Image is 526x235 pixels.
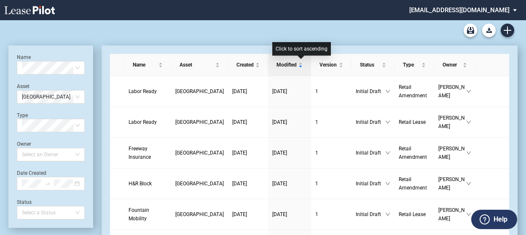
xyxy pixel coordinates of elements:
[360,61,381,69] span: Status
[356,87,386,96] span: Initial Draft
[175,211,224,217] span: Southern Plaza
[17,170,46,176] label: Date Created
[385,212,390,217] span: down
[480,24,498,37] md-menu: Download Blank Form List
[129,118,167,126] a: Labor Ready
[315,211,318,217] span: 1
[385,181,390,186] span: down
[17,83,30,89] label: Asset
[438,114,466,131] span: [PERSON_NAME]
[129,144,167,161] a: Freeway Insurance
[466,120,471,125] span: down
[232,210,264,219] a: [DATE]
[17,54,31,60] label: Name
[466,150,471,155] span: down
[399,118,430,126] a: Retail Lease
[315,150,318,156] span: 1
[17,199,32,205] label: Status
[464,24,477,37] a: Archive
[129,146,151,160] span: Freeway Insurance
[272,149,307,157] a: [DATE]
[175,119,224,125] span: Southern Plaza
[352,54,395,76] th: Status
[438,144,466,161] span: [PERSON_NAME]
[471,210,517,229] button: Help
[232,88,247,94] span: [DATE]
[272,118,307,126] a: [DATE]
[272,211,287,217] span: [DATE]
[385,120,390,125] span: down
[434,54,475,76] th: Owner
[394,54,434,76] th: Type
[133,61,157,69] span: Name
[438,175,466,192] span: [PERSON_NAME]
[236,61,254,69] span: Created
[438,83,466,100] span: [PERSON_NAME]
[129,88,157,94] span: Labor Ready
[272,210,307,219] a: [DATE]
[22,91,80,103] span: Southern Plaza
[129,207,149,222] span: Fountain Mobility
[399,211,426,217] span: Retail Lease
[232,149,264,157] a: [DATE]
[494,214,507,225] label: Help
[175,88,224,94] span: Southern Plaza
[272,88,287,94] span: [DATE]
[399,83,430,100] a: Retail Amendment
[232,179,264,188] a: [DATE]
[501,24,514,37] a: Create new document
[399,119,426,125] span: Retail Lease
[175,149,224,157] a: [GEOGRAPHIC_DATA]
[129,206,167,223] a: Fountain Mobility
[232,118,264,126] a: [DATE]
[272,150,287,156] span: [DATE]
[175,87,224,96] a: [GEOGRAPHIC_DATA]
[268,54,311,76] th: Modified
[45,181,51,187] span: swap-right
[45,181,51,187] span: to
[385,89,390,94] span: down
[356,149,386,157] span: Initial Draft
[443,61,461,69] span: Owner
[399,175,430,192] a: Retail Amendment
[232,181,247,187] span: [DATE]
[272,179,307,188] a: [DATE]
[232,211,247,217] span: [DATE]
[175,181,224,187] span: Southern Plaza
[438,206,466,223] span: [PERSON_NAME]
[180,61,214,69] span: Asset
[399,210,430,219] a: Retail Lease
[129,181,152,187] span: H&R Block
[399,146,427,160] span: Retail Amendment
[175,118,224,126] a: [GEOGRAPHIC_DATA]
[232,119,247,125] span: [DATE]
[315,118,347,126] a: 1
[356,118,386,126] span: Initial Draft
[124,54,171,76] th: Name
[272,181,287,187] span: [DATE]
[311,54,352,76] th: Version
[466,89,471,94] span: down
[228,54,268,76] th: Created
[129,87,167,96] a: Labor Ready
[171,54,228,76] th: Asset
[482,24,496,37] button: Download Blank Form
[315,149,347,157] a: 1
[319,61,337,69] span: Version
[17,112,28,118] label: Type
[315,87,347,96] a: 1
[315,210,347,219] a: 1
[232,150,247,156] span: [DATE]
[399,144,430,161] a: Retail Amendment
[175,210,224,219] a: [GEOGRAPHIC_DATA]
[315,119,318,125] span: 1
[272,42,331,56] div: Click to sort ascending
[315,181,318,187] span: 1
[129,119,157,125] span: Labor Ready
[399,84,427,99] span: Retail Amendment
[315,179,347,188] a: 1
[356,210,386,219] span: Initial Draft
[232,87,264,96] a: [DATE]
[276,61,297,69] span: Modified
[272,119,287,125] span: [DATE]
